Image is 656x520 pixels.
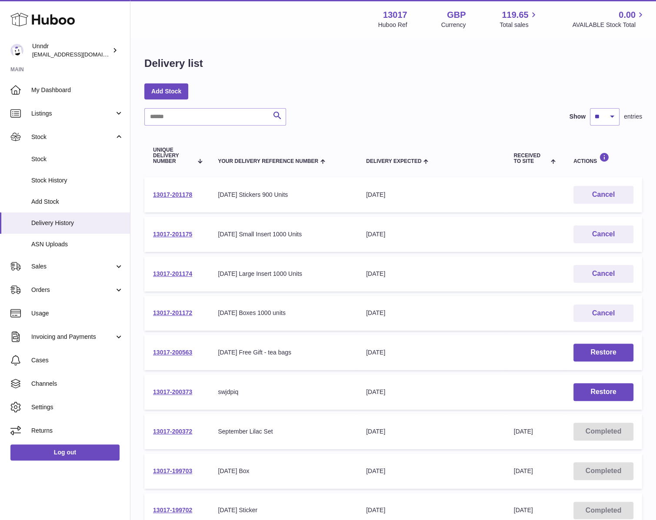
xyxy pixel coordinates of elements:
[218,270,349,278] div: [DATE] Large Insert 1000 Units
[31,240,123,248] span: ASN Uploads
[514,153,549,164] span: Received to Site
[218,427,349,436] div: September Lilac Set
[569,113,586,121] label: Show
[366,427,496,436] div: [DATE]
[153,467,192,474] a: 13017-199703
[218,159,318,164] span: Your Delivery Reference Number
[573,186,633,204] button: Cancel
[218,230,349,238] div: [DATE] Small Insert 1000 Units
[153,507,192,513] a: 13017-199702
[499,9,538,29] a: 119.65 Total sales
[153,388,192,395] a: 13017-200373
[572,9,646,29] a: 0.00 AVAILABLE Stock Total
[10,44,23,57] img: sofiapanwar@gmail.com
[573,152,633,164] div: Actions
[366,159,421,164] span: Delivery Expected
[32,42,110,59] div: Unndr
[619,9,636,21] span: 0.00
[366,230,496,238] div: [DATE]
[153,191,192,198] a: 13017-201178
[31,176,123,185] span: Stock History
[573,265,633,283] button: Cancel
[218,309,349,317] div: [DATE] Boxes 1000 units
[366,348,496,357] div: [DATE]
[499,21,538,29] span: Total sales
[153,309,192,316] a: 13017-201172
[218,388,349,396] div: swjdpiq
[31,155,123,163] span: Stock
[366,309,496,317] div: [DATE]
[573,305,633,322] button: Cancel
[573,383,633,401] button: Restore
[441,21,466,29] div: Currency
[572,21,646,29] span: AVAILABLE Stock Total
[31,86,123,94] span: My Dashboard
[153,147,193,165] span: Unique Delivery Number
[218,467,349,475] div: [DATE] Box
[218,348,349,357] div: [DATE] Free Gift - tea bags
[31,286,114,294] span: Orders
[31,309,123,318] span: Usage
[31,380,123,388] span: Channels
[31,262,114,271] span: Sales
[10,444,120,460] a: Log out
[447,9,466,21] strong: GBP
[573,225,633,243] button: Cancel
[32,51,128,58] span: [EMAIL_ADDRESS][DOMAIN_NAME]
[502,9,528,21] span: 119.65
[514,467,533,474] span: [DATE]
[31,133,114,141] span: Stock
[31,109,114,118] span: Listings
[378,21,407,29] div: Huboo Ref
[31,356,123,364] span: Cases
[153,270,192,277] a: 13017-201174
[366,506,496,514] div: [DATE]
[153,231,192,238] a: 13017-201175
[366,388,496,396] div: [DATE]
[144,83,188,99] a: Add Stock
[366,191,496,199] div: [DATE]
[31,219,123,227] span: Delivery History
[31,403,123,411] span: Settings
[218,191,349,199] div: [DATE] Stickers 900 Units
[153,428,192,435] a: 13017-200372
[624,113,642,121] span: entries
[514,507,533,513] span: [DATE]
[514,428,533,435] span: [DATE]
[153,349,192,356] a: 13017-200563
[573,344,633,361] button: Restore
[31,427,123,435] span: Returns
[218,506,349,514] div: [DATE] Sticker
[366,270,496,278] div: [DATE]
[31,198,123,206] span: Add Stock
[383,9,407,21] strong: 13017
[144,56,203,70] h1: Delivery list
[31,333,114,341] span: Invoicing and Payments
[366,467,496,475] div: [DATE]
